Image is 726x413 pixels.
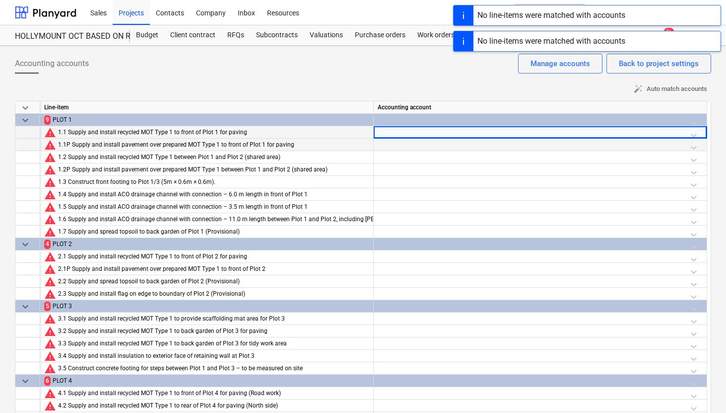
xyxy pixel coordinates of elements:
[40,101,374,114] div: Line-item
[58,226,369,238] div: 1.7 Supply and spread topsoil to back garden of Plot 1 (Provisional)
[44,139,56,151] span: No accounting account chosen for line-item. Line-item is not allowed to be connected to cost docu...
[58,275,369,288] div: 2.2 Supply and spread topsoil to back garden of Plot 2 (Provisional)
[58,387,369,400] div: 4.1 Supply and install recycled MOT Type 1 to front of Plot 4 for paving (Road work)
[58,400,369,412] div: 4.2 Supply and install recycled MOT Type 1 to rear of Plot 4 for paving (North side)
[411,25,461,45] a: Work orders
[19,375,31,387] span: keyboard_arrow_down
[477,9,625,21] div: No line-items were matched with accounts
[250,25,304,45] a: Subcontracts
[53,238,369,250] div: PLOT 2
[44,213,56,225] span: No accounting account chosen for line-item. Line-item is not allowed to be connected to cost docu...
[606,54,711,74] button: Back to project settings
[58,176,369,188] div: 1.3 Construct front footing to Plot 1/3 (5m × 0.6m × 0.6m).
[58,188,369,201] div: 1.4 Supply and install ACO drainage channel with connection – 6.0 m length in front of Plot 1
[630,82,711,97] button: Auto match accounts
[58,250,369,263] div: 2.1 Supply and install recycled MOT Type 1 to front of Plot 2 for paving
[44,376,51,386] span: 6
[58,350,369,362] div: 3.4 Supply and install insulation to exterior face of retaining wall at Plot 3
[19,239,31,250] span: keyboard_arrow_down
[58,362,369,375] div: 3.5 Construct concrete footing for steps between Plot 1 and Plot 3 – to be measured on site
[44,288,56,300] span: No accounting account chosen for line-item. Line-item is not allowed to be connected to cost docu...
[349,25,411,45] a: Purchase orders
[634,84,643,93] span: auto_fix_high
[44,126,56,138] span: No accounting account chosen for line-item. Line-item is not allowed to be connected to cost docu...
[58,337,369,350] div: 3.3 Supply and install recycled MOT Type 1 to back garden of Plot 3 for tidy work area
[58,201,369,213] div: 1.5 Supply and install ACO drainage channel with connection – 3.5 m length in front of Plot 1
[221,25,250,45] a: RFQs
[44,350,56,362] span: No accounting account chosen for line-item. Line-item is not allowed to be connected to cost docu...
[44,325,56,337] span: No accounting account chosen for line-item. Line-item is not allowed to be connected to cost docu...
[44,275,56,287] span: No accounting account chosen for line-item. Line-item is not allowed to be connected to cost docu...
[44,188,56,200] span: No accounting account chosen for line-item. Line-item is not allowed to be connected to cost docu...
[58,151,369,164] div: 1.2 Supply and install recycled MOT Type 1 between Plot 1 and Plot 2 (shared area)
[58,325,369,337] div: 3.2 Supply and install recycled MOT Type 1 to back garden of Plot 3 for paving
[53,375,369,387] div: PLOT 4
[374,101,707,114] div: Accounting account
[44,313,56,325] span: No accounting account chosen for line-item. Line-item is not allowed to be connected to cost docu...
[477,35,625,47] div: No line-items were matched with accounts
[58,126,369,139] div: 1.1 Supply and install recycled MOT Type 1 to front of Plot 1 for paving
[19,301,31,313] span: keyboard_arrow_down
[58,263,369,275] div: 2.1P Supply and install pavement over prepared MOT Type 1 to front of Plot 2
[44,302,51,311] span: 5
[44,362,56,374] span: No accounting account chosen for line-item. Line-item is not allowed to be connected to cost docu...
[44,115,51,125] span: 9
[664,28,674,35] span: 9+
[44,240,51,249] span: 4
[58,213,383,226] div: 1.6 Supply and install ACO drainage channel with connection – 11.0 m length between Plot 1 and Pl...
[634,83,707,95] span: Auto match accounts
[44,337,56,349] span: No accounting account chosen for line-item. Line-item is not allowed to be connected to cost docu...
[58,313,369,325] div: 3.1 Supply and install recycled MOT Type 1 to provide scaffolding mat area for Plot 3
[44,164,56,175] span: No accounting account chosen for line-item. Line-item is not allowed to be connected to cost docu...
[530,57,590,70] div: Manage accounts
[130,25,164,45] a: Budget
[53,114,369,126] div: PLOT 1
[19,114,31,126] span: keyboard_arrow_down
[44,201,56,213] span: No accounting account chosen for line-item. Line-item is not allowed to be connected to cost docu...
[304,25,349,45] a: Valuations
[44,176,56,188] span: No accounting account chosen for line-item. Line-item is not allowed to be connected to cost docu...
[518,54,602,74] button: Manage accounts
[58,288,369,300] div: 2.3 Supply and install flag on edge to boundary of Plot 2 (Provisional)
[44,387,56,399] span: No accounting account chosen for line-item. Line-item is not allowed to be connected to cost docu...
[15,58,89,70] span: Accounting accounts
[619,57,699,70] div: Back to project settings
[44,151,56,163] span: No accounting account chosen for line-item. Line-item is not allowed to be connected to cost docu...
[19,102,31,114] span: keyboard_arrow_down
[44,263,56,275] span: No accounting account chosen for line-item. Line-item is not allowed to be connected to cost docu...
[15,31,118,42] div: HOLLYMOUNT OCT BASED ON REV [DATE]
[44,400,56,412] span: No accounting account chosen for line-item. Line-item is not allowed to be connected to cost docu...
[164,25,221,45] a: Client contract
[58,139,369,151] div: 1.1P Supply and install pavement over prepared MOT Type 1 to front of Plot 1 for paving
[676,365,726,413] iframe: Chat Widget
[58,164,369,176] div: 1.2P Supply and install pavement over prepared MOT Type 1 between Plot 1 and Plot 2 (shared area)
[53,300,369,313] div: PLOT 3
[44,250,56,262] span: No accounting account chosen for line-item. Line-item is not allowed to be connected to cost docu...
[44,226,56,238] span: No accounting account chosen for line-item. Line-item is not allowed to be connected to cost docu...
